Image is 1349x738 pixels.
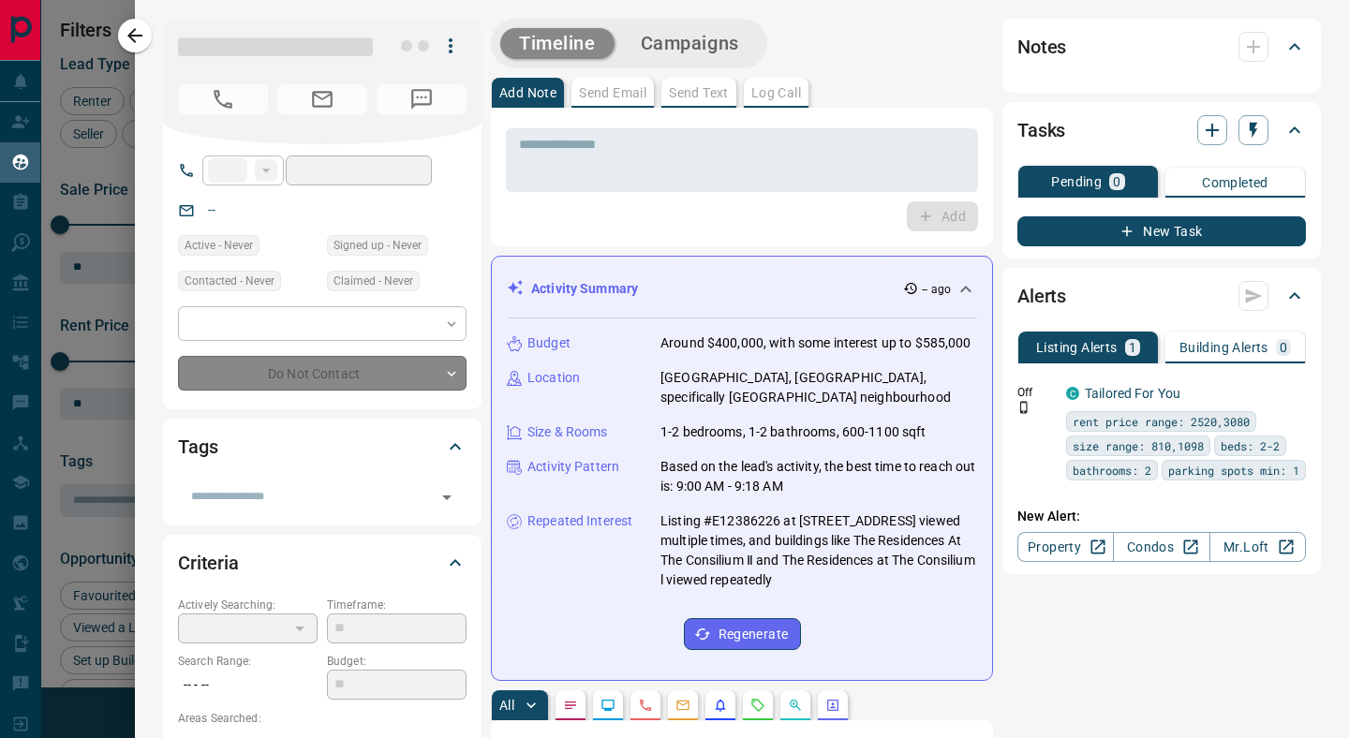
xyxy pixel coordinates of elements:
h2: Tasks [1017,115,1065,145]
a: -- [208,202,215,217]
svg: Push Notification Only [1017,401,1030,414]
span: Active - Never [185,236,253,255]
p: 0 [1113,175,1120,188]
button: Open [434,484,460,510]
svg: Opportunities [788,698,803,713]
svg: Calls [638,698,653,713]
span: No Number [377,84,467,114]
a: Property [1017,532,1114,562]
p: Add Note [499,86,556,99]
p: Search Range: [178,653,318,670]
button: Timeline [500,28,615,59]
a: Mr.Loft [1209,532,1306,562]
div: Tags [178,424,467,469]
button: New Task [1017,216,1306,246]
span: beds: 2-2 [1221,436,1280,455]
p: Completed [1202,176,1268,189]
h2: Notes [1017,32,1066,62]
span: No Number [178,84,268,114]
p: Activity Summary [531,279,638,299]
h2: Alerts [1017,281,1066,311]
a: Tailored For You [1085,386,1180,401]
button: Campaigns [622,28,758,59]
div: Tasks [1017,108,1306,153]
p: Listing #E12386226 at [STREET_ADDRESS] viewed multiple times, and buildings like The Residences A... [660,511,977,590]
button: Regenerate [684,618,801,650]
svg: Agent Actions [825,698,840,713]
p: All [499,699,514,712]
p: Repeated Interest [527,511,632,531]
p: Budget: [327,653,467,670]
p: -- - -- [178,670,318,701]
p: Size & Rooms [527,422,608,442]
span: Contacted - Never [185,272,274,290]
a: Condos [1113,532,1209,562]
div: Notes [1017,24,1306,69]
span: Claimed - Never [334,272,413,290]
p: Actively Searching: [178,597,318,613]
svg: Emails [675,698,690,713]
span: parking spots min: 1 [1168,461,1299,480]
div: Criteria [178,540,467,585]
p: Pending [1051,175,1102,188]
span: size range: 810,1098 [1073,436,1204,455]
p: [GEOGRAPHIC_DATA], [GEOGRAPHIC_DATA], specifically [GEOGRAPHIC_DATA] neighbourhood [660,368,977,407]
span: Signed up - Never [334,236,422,255]
span: bathrooms: 2 [1073,461,1151,480]
p: Location [527,368,580,388]
svg: Lead Browsing Activity [600,698,615,713]
div: Do Not Contact [178,356,467,391]
span: rent price range: 2520,3080 [1073,412,1250,431]
h2: Criteria [178,548,239,578]
svg: Notes [563,698,578,713]
p: Listing Alerts [1036,341,1118,354]
p: -- ago [922,281,951,298]
p: Off [1017,384,1055,401]
p: New Alert: [1017,507,1306,526]
h2: Tags [178,432,217,462]
p: 1-2 bedrooms, 1-2 bathrooms, 600-1100 sqft [660,422,927,442]
p: 0 [1280,341,1287,354]
svg: Requests [750,698,765,713]
p: Based on the lead's activity, the best time to reach out is: 9:00 AM - 9:18 AM [660,457,977,496]
div: Alerts [1017,273,1306,318]
p: 1 [1129,341,1136,354]
div: condos.ca [1066,387,1079,400]
svg: Listing Alerts [713,698,728,713]
div: Activity Summary-- ago [507,272,977,306]
p: Building Alerts [1179,341,1268,354]
span: No Email [277,84,367,114]
p: Around $400,000, with some interest up to $585,000 [660,333,971,353]
p: Areas Searched: [178,710,467,727]
p: Budget [527,333,571,353]
p: Activity Pattern [527,457,619,477]
p: Timeframe: [327,597,467,613]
